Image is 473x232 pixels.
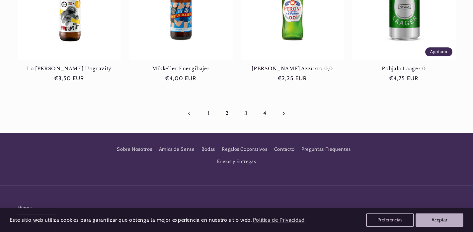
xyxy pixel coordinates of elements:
[217,156,256,168] a: Envíos y Entregas
[129,66,233,72] a: Mikkeller Energibajer
[416,213,463,227] button: Aceptar
[238,106,254,121] a: Página 3
[276,106,291,121] a: Página siguiente
[222,144,267,155] a: Regalos Coporativos
[301,144,351,155] a: Preguntas Frequentes
[241,66,344,72] a: [PERSON_NAME] Azzurro 0,0
[352,66,456,72] a: Pohjala Laager 0
[159,144,195,155] a: Amics de Sense
[117,145,152,155] a: Sobre Nosotros
[200,106,216,121] a: Página 1
[219,106,235,121] a: Página 2
[10,217,252,223] span: Este sitio web utiliza cookies para garantizar que obtenga la mejor experiencia en nuestro sitio ...
[366,213,414,227] button: Preferencias
[182,106,197,121] a: Pagina anterior
[18,106,456,121] nav: Paginación
[274,144,295,155] a: Contacto
[257,106,272,121] a: Página 4
[252,214,305,226] a: Política de Privacidad (opens in a new tab)
[201,144,215,155] a: Bodas
[18,66,121,72] a: Lo [PERSON_NAME] Ungravity
[18,204,56,211] h2: Idioma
